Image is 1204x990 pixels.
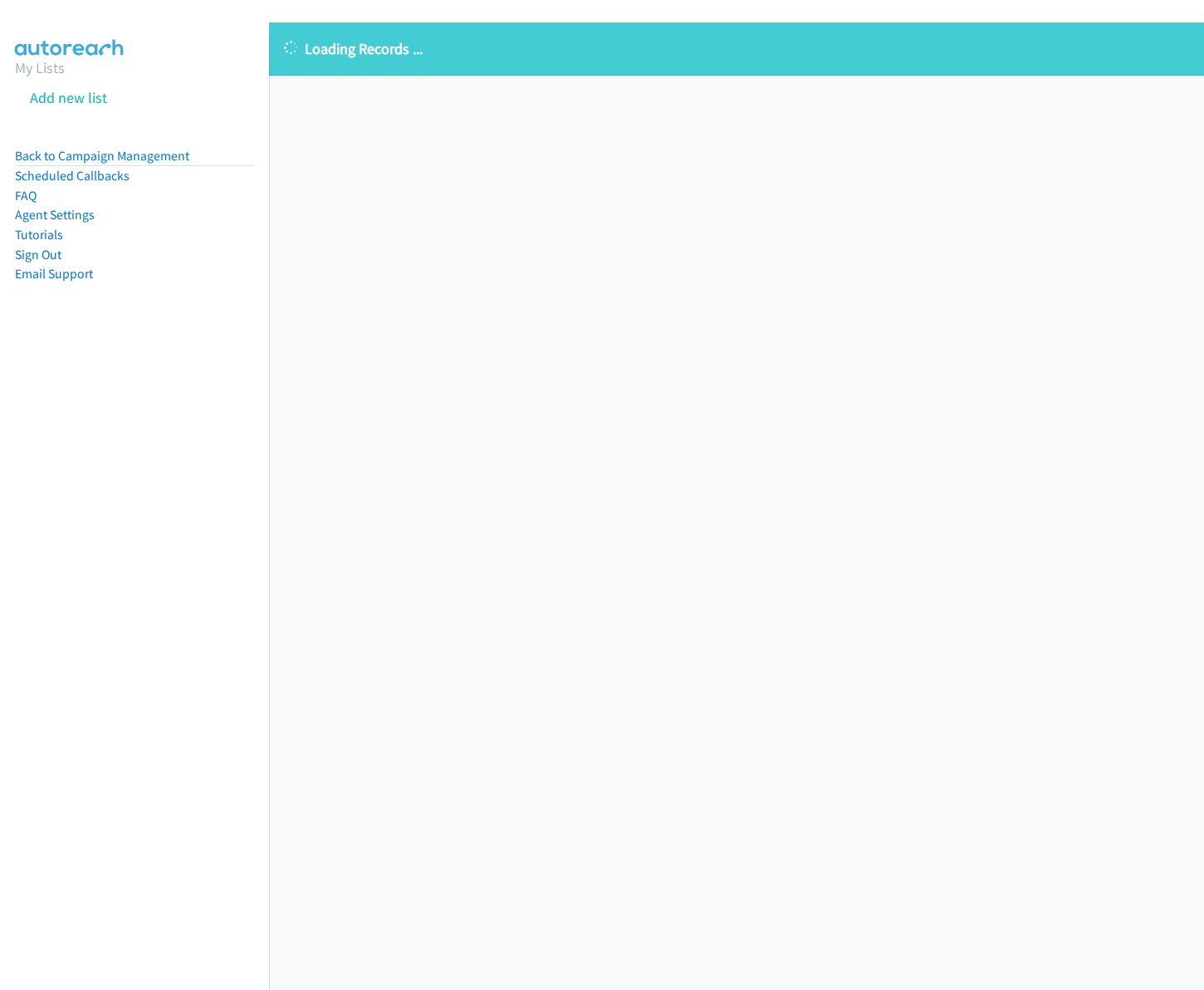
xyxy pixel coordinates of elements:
a: Agent Settings [15,207,95,223]
a: Email Support [15,266,93,282]
a: Back to Campaign Management [15,148,189,164]
a: Scheduled Callbacks [15,168,130,184]
a: Add new list [30,88,107,107]
p: Loading Records ... [284,37,1189,60]
a: Tutorials [15,227,63,243]
a: FAQ [15,188,37,203]
a: My Lists [15,58,65,77]
a: Sign Out [15,247,61,262]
